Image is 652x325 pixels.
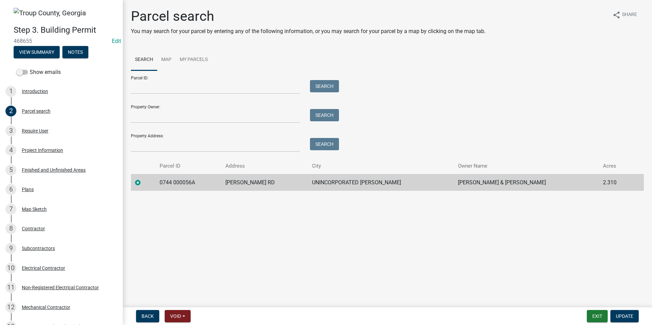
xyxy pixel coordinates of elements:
wm-modal-confirm: Summary [14,50,60,55]
p: You may search for your parcel by entering any of the following information, or you may search fo... [131,27,486,35]
a: My Parcels [176,49,212,71]
div: 12 [5,302,16,313]
button: shareShare [607,8,642,21]
div: 11 [5,282,16,293]
div: 8 [5,223,16,234]
div: 1 [5,86,16,97]
div: 5 [5,165,16,175]
div: Plans [22,187,34,192]
div: Contractor [22,226,45,231]
th: City [308,158,454,174]
td: 0744 000056A [155,174,221,191]
div: 4 [5,145,16,156]
div: Require User [22,128,48,133]
div: 3 [5,125,16,136]
th: Address [221,158,308,174]
button: Search [310,138,339,150]
div: 6 [5,184,16,195]
div: 2 [5,106,16,117]
div: Mechanical Contractor [22,305,70,310]
a: Search [131,49,157,71]
h1: Parcel search [131,8,486,25]
button: Search [310,109,339,121]
label: Show emails [16,68,61,76]
div: Parcel search [22,109,50,113]
td: [PERSON_NAME] RD [221,174,308,191]
span: Back [142,313,154,319]
div: 9 [5,243,16,254]
button: Exit [587,310,608,322]
div: Electrical Contractor [22,266,65,270]
button: View Summary [14,46,60,58]
button: Search [310,80,339,92]
th: Acres [599,158,632,174]
span: 468655 [14,38,109,44]
div: Non-Registered Electrical Contractor [22,285,99,290]
img: Troup County, Georgia [14,8,86,18]
td: 2.310 [599,174,632,191]
th: Owner Name [454,158,598,174]
span: Update [616,313,633,319]
div: Map Sketch [22,207,47,212]
h4: Step 3. Building Permit [14,25,117,35]
span: Share [622,11,637,19]
wm-modal-confirm: Edit Application Number [112,38,121,44]
button: Notes [62,46,88,58]
button: Update [610,310,639,322]
wm-modal-confirm: Notes [62,50,88,55]
div: 10 [5,263,16,274]
td: [PERSON_NAME] & [PERSON_NAME] [454,174,598,191]
div: Project Information [22,148,63,153]
div: 7 [5,204,16,215]
th: Parcel ID [155,158,221,174]
button: Back [136,310,159,322]
td: UNINCORPORATED [PERSON_NAME] [308,174,454,191]
a: Map [157,49,176,71]
div: Finished and Unfinished Areas [22,168,86,172]
button: Void [165,310,191,322]
div: Subcontractors [22,246,55,251]
i: share [612,11,621,19]
span: Void [170,313,181,319]
div: Introduction [22,89,48,94]
a: Edit [112,38,121,44]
